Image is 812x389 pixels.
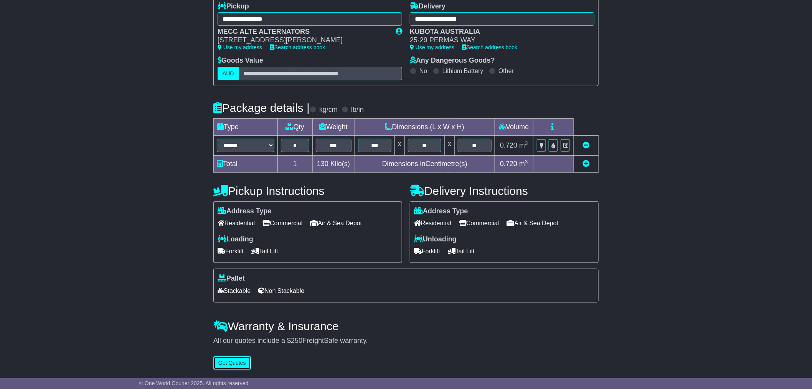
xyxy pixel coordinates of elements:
[410,2,446,11] label: Delivery
[355,155,495,172] td: Dimensions in Centimetre(s)
[213,185,402,197] h4: Pickup Instructions
[507,217,559,229] span: Air & Sea Depot
[351,106,364,114] label: lb/in
[583,141,589,149] a: Remove this item
[218,235,253,244] label: Loading
[291,337,302,344] span: 250
[519,141,528,149] span: m
[410,185,599,197] h4: Delivery Instructions
[218,44,262,50] a: Use my address
[410,36,587,45] div: 25-29 PERMAS WAY
[442,67,484,75] label: Lithium Battery
[310,217,362,229] span: Air & Sea Depot
[445,135,455,155] td: x
[448,245,475,257] span: Tail Lift
[395,135,405,155] td: x
[583,160,589,168] a: Add new item
[495,118,533,135] td: Volume
[462,44,517,50] a: Search address book
[414,235,457,244] label: Unloading
[312,118,355,135] td: Weight
[218,36,388,45] div: [STREET_ADDRESS][PERSON_NAME]
[218,57,263,65] label: Goods Value
[214,155,278,172] td: Total
[500,160,517,168] span: 0.720
[213,337,599,345] div: All our quotes include a $ FreightSafe warranty.
[519,160,528,168] span: m
[459,217,499,229] span: Commercial
[278,155,313,172] td: 1
[525,159,528,165] sup: 3
[355,118,495,135] td: Dimensions (L x W x H)
[278,118,313,135] td: Qty
[218,285,251,297] span: Stackable
[218,245,244,257] span: Forklift
[218,274,245,283] label: Pallet
[213,356,251,370] button: Get Quotes
[218,2,249,11] label: Pickup
[218,28,388,36] div: MECC ALTE ALTERNATORS
[258,285,304,297] span: Non Stackable
[500,141,517,149] span: 0.720
[414,245,440,257] span: Forklift
[218,217,255,229] span: Residential
[410,44,454,50] a: Use my address
[213,101,310,114] h4: Package details |
[262,217,302,229] span: Commercial
[410,28,587,36] div: KUBOTA AUSTRALIA
[414,217,451,229] span: Residential
[139,380,250,386] span: © One World Courier 2025. All rights reserved.
[410,57,495,65] label: Any Dangerous Goods?
[414,207,468,216] label: Address Type
[525,140,528,146] sup: 3
[317,160,328,168] span: 130
[419,67,427,75] label: No
[498,67,514,75] label: Other
[312,155,355,172] td: Kilo(s)
[213,320,599,332] h4: Warranty & Insurance
[214,118,278,135] td: Type
[218,67,239,80] label: AUD
[319,106,338,114] label: kg/cm
[270,44,325,50] a: Search address book
[218,207,272,216] label: Address Type
[251,245,278,257] span: Tail Lift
